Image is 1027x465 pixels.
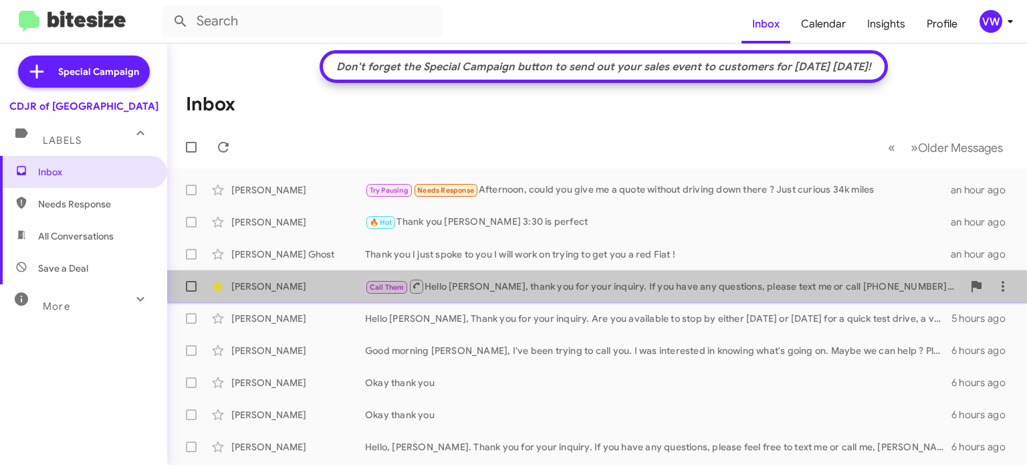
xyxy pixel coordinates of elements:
[231,280,365,293] div: [PERSON_NAME]
[370,186,409,195] span: Try Pausing
[231,312,365,325] div: [PERSON_NAME]
[38,165,152,179] span: Inbox
[370,218,392,227] span: 🔥 Hot
[918,141,1003,155] span: Older Messages
[365,215,951,230] div: Thank you [PERSON_NAME] 3:30 is perfect
[58,65,139,78] span: Special Campaign
[231,248,365,261] div: [PERSON_NAME] Ghost
[231,408,365,422] div: [PERSON_NAME]
[365,312,951,325] div: Hello [PERSON_NAME], Thank you for your inquiry. Are you available to stop by either [DATE] or [D...
[38,229,114,243] span: All Conversations
[365,376,951,389] div: Okay thank you
[951,248,1016,261] div: an hour ago
[18,56,150,88] a: Special Campaign
[951,344,1016,357] div: 6 hours ago
[968,10,1012,33] button: vw
[330,60,878,74] div: Don't forget the Special Campaign button to send out your sales event to customers for [DATE] [DA...
[231,183,365,197] div: [PERSON_NAME]
[186,94,235,115] h1: Inbox
[365,183,951,198] div: Afternoon, could you give me a quote without driving down there ? Just curious 34k miles
[911,139,918,156] span: »
[881,134,1011,161] nav: Page navigation example
[231,376,365,389] div: [PERSON_NAME]
[162,5,443,37] input: Search
[951,312,1016,325] div: 5 hours ago
[916,5,968,43] a: Profile
[365,408,951,422] div: Okay thank you
[365,278,963,295] div: Hello [PERSON_NAME], thank you for your inquiry. If you have any questions, please text me or cal...
[951,376,1016,389] div: 6 hours ago
[231,215,365,229] div: [PERSON_NAME]
[231,440,365,454] div: [PERSON_NAME]
[880,134,903,161] button: Previous
[888,139,895,156] span: «
[741,5,790,43] a: Inbox
[951,440,1016,454] div: 6 hours ago
[365,344,951,357] div: Good morning [PERSON_NAME], I've been trying to call you. I was interested in knowing what's goin...
[903,134,1011,161] button: Next
[370,283,405,292] span: Call Them
[365,248,951,261] div: Thank you I just spoke to you I will work on trying to get you a red Fiat !
[9,100,158,113] div: CDJR of [GEOGRAPHIC_DATA]
[980,10,1002,33] div: vw
[857,5,916,43] a: Insights
[365,440,951,454] div: Hello, [PERSON_NAME]. Thank you for your inquiry. If you have any questions, please feel free to ...
[790,5,857,43] a: Calendar
[951,408,1016,422] div: 6 hours ago
[231,344,365,357] div: [PERSON_NAME]
[38,262,88,275] span: Save a Deal
[951,183,1016,197] div: an hour ago
[951,215,1016,229] div: an hour ago
[43,300,70,312] span: More
[417,186,474,195] span: Needs Response
[43,134,82,147] span: Labels
[38,197,152,211] span: Needs Response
